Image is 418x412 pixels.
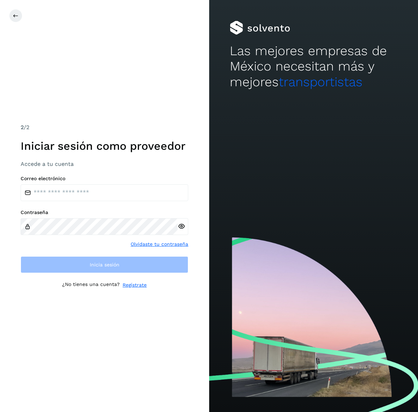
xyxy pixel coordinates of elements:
h2: Las mejores empresas de México necesitan más y mejores [230,43,397,90]
button: Inicia sesión [21,256,188,273]
label: Contraseña [21,209,188,215]
h3: Accede a tu cuenta [21,161,188,167]
span: Inicia sesión [90,262,119,267]
span: transportistas [279,74,362,89]
span: 2 [21,124,24,131]
a: Regístrate [123,281,147,289]
div: /2 [21,123,188,132]
h1: Iniciar sesión como proveedor [21,139,188,153]
a: Olvidaste tu contraseña [131,241,188,248]
label: Correo electrónico [21,176,188,182]
p: ¿No tienes una cuenta? [62,281,120,289]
